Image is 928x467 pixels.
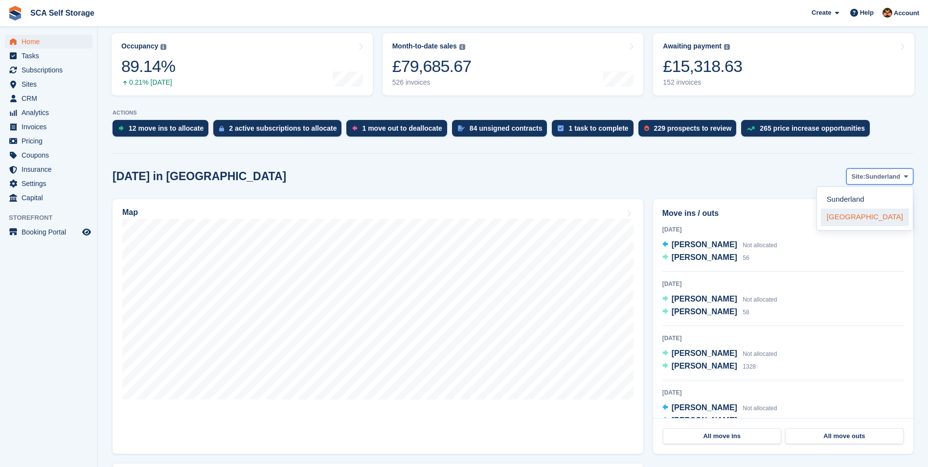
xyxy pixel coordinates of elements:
[160,44,166,50] img: icon-info-grey-7440780725fd019a000dd9b08b2336e03edf1995a4989e88bcd33f0948082b44.svg
[653,33,914,95] a: Awaiting payment £15,318.63 152 invoices
[654,124,732,132] div: 229 prospects to review
[568,124,628,132] div: 1 task to complete
[5,163,92,176] a: menu
[5,77,92,91] a: menu
[5,92,92,105] a: menu
[5,63,92,77] a: menu
[672,362,737,370] span: [PERSON_NAME]
[883,8,892,18] img: Sarah Race
[113,110,913,116] p: ACTIONS
[22,163,80,176] span: Insurance
[558,125,564,131] img: task-75834270c22a3079a89374b754ae025e5fb1db73e45f91037f5363f120a921f8.svg
[9,213,97,223] span: Storefront
[662,415,756,427] a: [PERSON_NAME] 1108
[812,8,831,18] span: Create
[5,35,92,48] a: menu
[662,306,749,319] a: [PERSON_NAME] 58
[26,5,98,21] a: SCA Self Storage
[5,191,92,205] a: menu
[743,405,777,412] span: Not allocated
[741,120,875,141] a: 265 price increase opportunities
[743,255,749,261] span: 56
[662,402,777,415] a: [PERSON_NAME] Not allocated
[5,120,92,134] a: menu
[662,225,904,234] div: [DATE]
[760,124,865,132] div: 265 price increase opportunities
[392,56,472,76] div: £79,685.67
[113,199,643,454] a: Map
[22,35,80,48] span: Home
[22,191,80,205] span: Capital
[22,49,80,63] span: Tasks
[5,225,92,239] a: menu
[458,125,465,131] img: contract_signature_icon-13c848040528278c33f63329250d36e43548de30e8caae1d1a13099fd9432cc5.svg
[392,42,457,50] div: Month-to-date sales
[352,125,357,131] img: move_outs_to_deallocate_icon-f764333ba52eb49d3ac5e1228854f67142a1ed5810a6f6cc68b1a99e826820c5.svg
[5,49,92,63] a: menu
[362,124,442,132] div: 1 move out to deallocate
[121,78,175,87] div: 0.21% [DATE]
[724,44,730,50] img: icon-info-grey-7440780725fd019a000dd9b08b2336e03edf1995a4989e88bcd33f0948082b44.svg
[663,78,742,87] div: 152 invoices
[663,42,722,50] div: Awaiting payment
[22,148,80,162] span: Coupons
[5,106,92,119] a: menu
[644,125,649,131] img: prospect-51fa495bee0391a8d652442698ab0144808aea92771e9ea1ae160a38d050c398.svg
[5,134,92,148] a: menu
[672,240,737,249] span: [PERSON_NAME]
[638,120,742,141] a: 229 prospects to review
[219,125,224,132] img: active_subscription_to_allocate_icon-d502201f5373d7db506a760aba3b589e785aa758c864c3986d89f69b8ff3...
[663,56,742,76] div: £15,318.63
[672,416,737,424] span: [PERSON_NAME]
[662,334,904,343] div: [DATE]
[672,295,737,303] span: [PERSON_NAME]
[392,78,472,87] div: 526 invoices
[113,170,286,183] h2: [DATE] in [GEOGRAPHIC_DATA]
[452,120,552,141] a: 84 unsigned contracts
[8,6,23,21] img: stora-icon-8386f47178a22dfd0bd8f6a31ec36ba5ce8667c1dd55bd0f319d3a0aa187defe.svg
[22,77,80,91] span: Sites
[470,124,543,132] div: 84 unsigned contracts
[22,225,80,239] span: Booking Portal
[865,172,901,182] span: Sunderland
[743,418,756,424] span: 1108
[672,403,737,412] span: [PERSON_NAME]
[662,280,904,288] div: [DATE]
[821,209,909,226] a: [GEOGRAPHIC_DATA]
[346,120,452,141] a: 1 move out to deallocate
[22,92,80,105] span: CRM
[662,252,749,264] a: [PERSON_NAME] 56
[459,44,465,50] img: icon-info-grey-7440780725fd019a000dd9b08b2336e03edf1995a4989e88bcd33f0948082b44.svg
[743,242,777,249] span: Not allocated
[122,208,138,217] h2: Map
[383,33,644,95] a: Month-to-date sales £79,685.67 526 invoices
[129,124,204,132] div: 12 move ins to allocate
[846,168,913,185] button: Site: Sunderland
[113,120,213,141] a: 12 move ins to allocate
[121,42,158,50] div: Occupancy
[22,177,80,190] span: Settings
[22,106,80,119] span: Analytics
[112,33,373,95] a: Occupancy 89.14% 0.21% [DATE]
[662,388,904,397] div: [DATE]
[852,172,865,182] span: Site:
[821,191,909,209] a: Sunderland
[672,349,737,357] span: [PERSON_NAME]
[743,350,777,357] span: Not allocated
[662,348,777,360] a: [PERSON_NAME] Not allocated
[662,239,777,252] a: [PERSON_NAME] Not allocated
[22,120,80,134] span: Invoices
[743,363,756,370] span: 1328
[860,8,874,18] span: Help
[81,226,92,238] a: Preview store
[213,120,346,141] a: 2 active subscriptions to allocate
[743,309,749,316] span: 58
[663,428,781,444] a: All move ins
[552,120,638,141] a: 1 task to complete
[229,124,337,132] div: 2 active subscriptions to allocate
[785,428,904,444] a: All move outs
[121,56,175,76] div: 89.14%
[118,125,124,131] img: move_ins_to_allocate_icon-fdf77a2bb77ea45bf5b3d319d69a93e2d87916cf1d5bf7949dd705db3b84f3ca.svg
[5,177,92,190] a: menu
[662,208,904,219] h2: Move ins / outs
